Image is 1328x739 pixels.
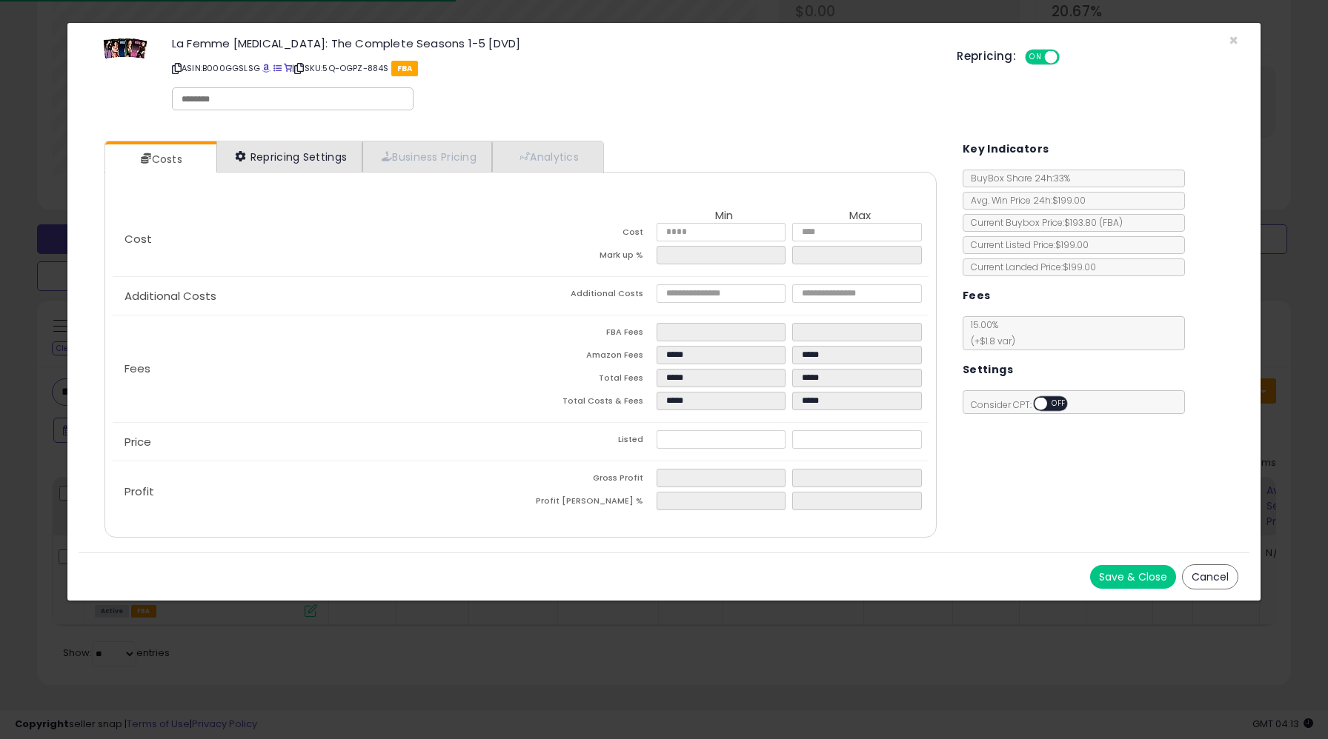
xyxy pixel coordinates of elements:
[273,62,282,74] a: All offer listings
[103,38,147,60] img: 41UWLfqgeFL._SL60_.jpg
[963,238,1089,251] span: Current Listed Price: $199.00
[172,38,934,49] h3: La Femme [MEDICAL_DATA]: The Complete Seasons 1-5 [DVD]
[1099,216,1123,229] span: ( FBA )
[113,290,521,302] p: Additional Costs
[216,141,363,172] a: Repricing Settings
[963,335,1015,347] span: (+$1.8 var)
[792,210,929,223] th: Max
[172,56,934,80] p: ASIN: B000GGSLSG | SKU: 5Q-OGPZ-884S
[1047,398,1071,410] span: OFF
[1090,565,1176,589] button: Save & Close
[657,210,793,223] th: Min
[520,469,657,492] td: Gross Profit
[105,144,215,174] a: Costs
[113,233,521,245] p: Cost
[963,194,1086,207] span: Avg. Win Price 24h: $199.00
[963,398,1087,411] span: Consider CPT:
[520,223,657,246] td: Cost
[963,216,1123,229] span: Current Buybox Price:
[492,141,602,172] a: Analytics
[262,62,270,74] a: BuyBox page
[1026,51,1045,64] span: ON
[113,363,521,375] p: Fees
[1058,51,1081,64] span: OFF
[520,246,657,269] td: Mark up %
[957,50,1016,62] h5: Repricing:
[963,140,1049,158] h5: Key Indicators
[520,323,657,346] td: FBA Fees
[520,392,657,415] td: Total Costs & Fees
[362,141,492,172] a: Business Pricing
[963,318,1015,347] span: 15.00 %
[391,61,419,76] span: FBA
[520,492,657,515] td: Profit [PERSON_NAME] %
[963,287,991,305] h5: Fees
[520,369,657,392] td: Total Fees
[1229,30,1238,51] span: ×
[963,361,1013,379] h5: Settings
[520,284,657,307] td: Additional Costs
[1064,216,1123,229] span: $193.80
[113,436,521,448] p: Price
[963,172,1070,184] span: BuyBox Share 24h: 33%
[963,261,1096,273] span: Current Landed Price: $199.00
[520,430,657,453] td: Listed
[1182,564,1238,589] button: Cancel
[520,346,657,369] td: Amazon Fees
[284,62,292,74] a: Your listing only
[113,486,521,498] p: Profit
